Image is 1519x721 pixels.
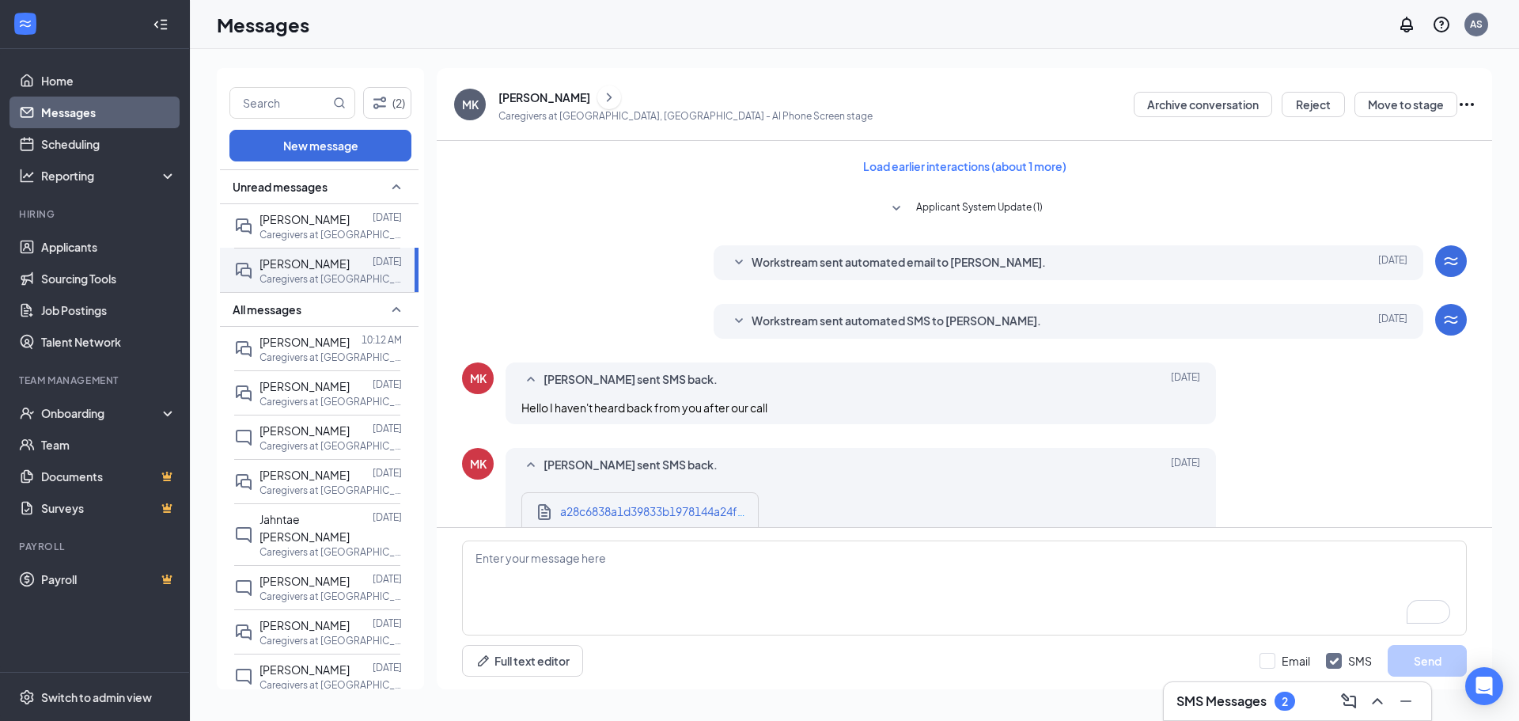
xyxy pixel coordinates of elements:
div: Switch to admin view [41,689,152,705]
div: Reporting [41,168,177,184]
p: [DATE] [373,466,402,480]
span: [PERSON_NAME] [259,212,350,226]
a: Job Postings [41,294,176,326]
div: 2 [1282,695,1288,708]
svg: Ellipses [1457,95,1476,114]
span: Jahntae [PERSON_NAME] [259,512,350,544]
svg: DoubleChat [234,623,253,642]
p: [DATE] [373,255,402,268]
p: Caregivers at [GEOGRAPHIC_DATA] SD - [GEOGRAPHIC_DATA] [259,634,402,647]
svg: MagnifyingGlass [333,97,346,109]
svg: DoubleChat [234,472,253,491]
button: Reject [1282,92,1345,117]
p: 10:12 AM [362,333,402,347]
svg: QuestionInfo [1432,15,1451,34]
a: PayrollCrown [41,564,176,595]
a: Messages [41,97,176,128]
a: Talent Network [41,326,176,358]
svg: Pen [475,653,491,669]
svg: SmallChevronUp [387,300,406,319]
svg: ChevronRight [601,88,617,107]
span: [PERSON_NAME] [259,423,350,438]
p: Caregivers at [GEOGRAPHIC_DATA] SD - [GEOGRAPHIC_DATA] [259,351,402,364]
svg: SmallChevronUp [387,177,406,196]
p: [DATE] [373,510,402,524]
input: Search [230,88,330,118]
p: Caregivers at [GEOGRAPHIC_DATA] SD - [GEOGRAPHIC_DATA] [259,678,402,692]
span: Applicant System Update (1) [916,199,1043,218]
span: png [560,524,578,536]
svg: Minimize [1396,692,1415,711]
h3: SMS Messages [1176,693,1267,710]
button: Minimize [1393,689,1419,714]
span: Hello I haven't heard back from you after our call [521,400,767,415]
svg: UserCheck [19,405,35,421]
span: [PERSON_NAME] [259,256,350,271]
button: Load earlier interactions (about 1 more) [850,154,1080,179]
a: Documenta28c6838a1d39833b1978144a24fda59.pngpng [535,503,750,533]
div: Onboarding [41,405,163,421]
svg: ChatInactive [234,667,253,686]
button: ChevronRight [597,85,621,109]
svg: WorkstreamLogo [1441,310,1460,329]
span: [PERSON_NAME] [259,379,350,393]
div: AS [1470,17,1483,31]
span: All messages [233,302,301,317]
svg: SmallChevronDown [729,253,748,272]
svg: DoubleChat [234,261,253,280]
p: Caregivers at [GEOGRAPHIC_DATA], [GEOGRAPHIC_DATA] [259,590,402,603]
div: MK [470,370,487,386]
p: [DATE] [373,422,402,435]
button: SmallChevronDownApplicant System Update (1) [887,199,1043,218]
svg: DoubleChat [234,340,253,359]
svg: Collapse [153,17,169,32]
svg: DoubleChat [234,384,253,403]
svg: Settings [19,689,35,705]
span: Workstream sent automated SMS to [PERSON_NAME]. [752,312,1041,331]
button: Filter (2) [363,87,411,119]
p: Caregivers at [GEOGRAPHIC_DATA], [GEOGRAPHIC_DATA] [259,545,402,559]
svg: Filter [370,93,389,112]
a: Applicants [41,231,176,263]
p: Caregivers at [GEOGRAPHIC_DATA], [GEOGRAPHIC_DATA] [259,272,402,286]
p: [DATE] [373,617,402,630]
div: MK [470,456,487,472]
a: Scheduling [41,128,176,160]
svg: DoubleChat [234,217,253,236]
span: [PERSON_NAME] [259,662,350,677]
a: Sourcing Tools [41,263,176,294]
button: ChevronUp [1365,689,1390,714]
span: [DATE] [1378,253,1407,272]
div: Hiring [19,207,173,221]
button: New message [229,130,411,161]
span: Workstream sent automated email to [PERSON_NAME]. [752,253,1046,272]
span: [PERSON_NAME] sent SMS back. [544,370,718,389]
svg: SmallChevronUp [521,456,540,475]
p: Caregivers at [GEOGRAPHIC_DATA], [GEOGRAPHIC_DATA] - AI Phone Screen stage [498,109,873,123]
button: Archive conversation [1134,92,1272,117]
div: Team Management [19,374,173,387]
div: MK [462,97,479,112]
span: [DATE] [1378,312,1407,331]
span: [DATE] [1171,456,1200,475]
button: Full text editorPen [462,645,583,677]
p: [DATE] [373,378,402,391]
a: SurveysCrown [41,492,176,524]
button: Move to stage [1354,92,1457,117]
svg: WorkstreamLogo [1441,252,1460,271]
svg: Notifications [1397,15,1416,34]
p: Caregivers at [GEOGRAPHIC_DATA], [GEOGRAPHIC_DATA] [259,228,402,241]
p: Caregivers at [GEOGRAPHIC_DATA], [GEOGRAPHIC_DATA] [259,439,402,453]
textarea: To enrich screen reader interactions, please activate Accessibility in Grammarly extension settings [462,541,1467,636]
p: Caregivers at [GEOGRAPHIC_DATA] SD - [GEOGRAPHIC_DATA] [259,484,402,497]
svg: Document [535,503,554,522]
button: Send [1388,645,1467,677]
svg: WorkstreamLogo [17,16,33,32]
div: Payroll [19,540,173,553]
span: [PERSON_NAME] [259,618,350,632]
p: [DATE] [373,572,402,586]
span: [DATE] [1171,370,1200,389]
p: [DATE] [373,211,402,224]
svg: Analysis [19,168,35,184]
button: ComposeMessage [1336,689,1362,714]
